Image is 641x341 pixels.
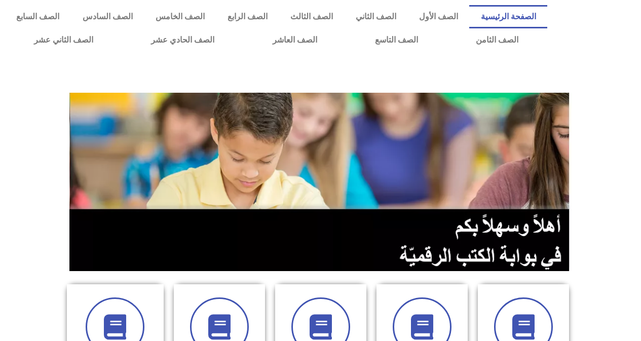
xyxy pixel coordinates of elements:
a: الصف السادس [71,5,144,28]
a: الصف الثاني [344,5,407,28]
a: الصف التاسع [346,28,447,52]
a: الصف الثامن [447,28,547,52]
a: الصف الأول [407,5,469,28]
a: الصف الرابع [216,5,279,28]
a: الصف الحادي عشر [122,28,243,52]
a: الصفحة الرئيسية [469,5,547,28]
a: الصف السابع [5,5,71,28]
a: الصف العاشر [244,28,346,52]
a: الصف الثالث [279,5,344,28]
a: الصف الثاني عشر [5,28,122,52]
a: الصف الخامس [144,5,216,28]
